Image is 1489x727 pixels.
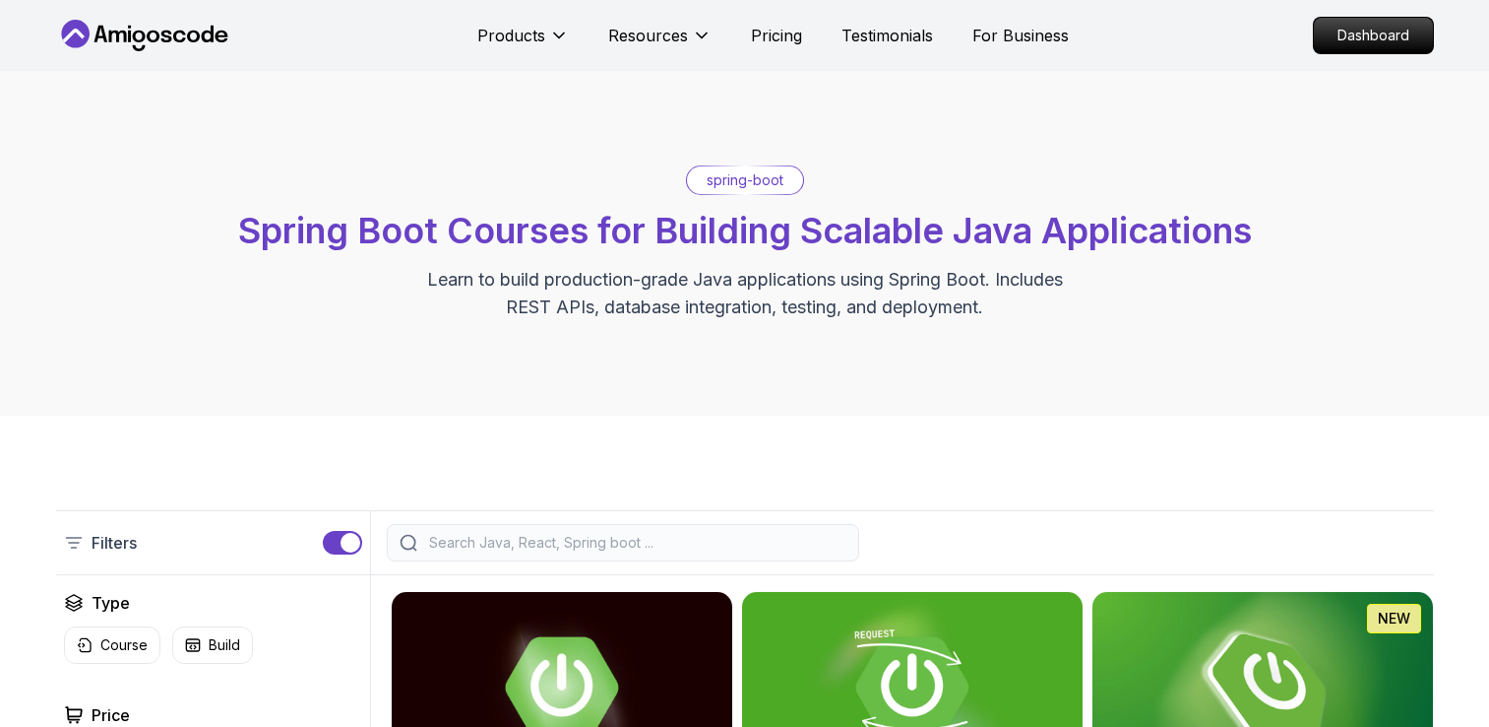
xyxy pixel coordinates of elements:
[1313,17,1434,54] a: Dashboard
[1378,609,1410,628] p: NEW
[414,266,1076,321] p: Learn to build production-grade Java applications using Spring Boot. Includes REST APIs, database...
[92,703,130,727] h2: Price
[92,591,130,615] h2: Type
[841,24,933,47] a: Testimonials
[172,627,253,664] button: Build
[209,635,240,655] p: Build
[238,209,1252,252] span: Spring Boot Courses for Building Scalable Java Applications
[608,24,688,47] p: Resources
[608,24,712,63] button: Resources
[64,627,160,664] button: Course
[972,24,1069,47] a: For Business
[425,533,846,553] input: Search Java, React, Spring boot ...
[92,531,137,555] p: Filters
[751,24,802,47] a: Pricing
[707,170,783,190] p: spring-boot
[1314,18,1433,53] p: Dashboard
[477,24,545,47] p: Products
[100,635,148,655] p: Course
[477,24,569,63] button: Products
